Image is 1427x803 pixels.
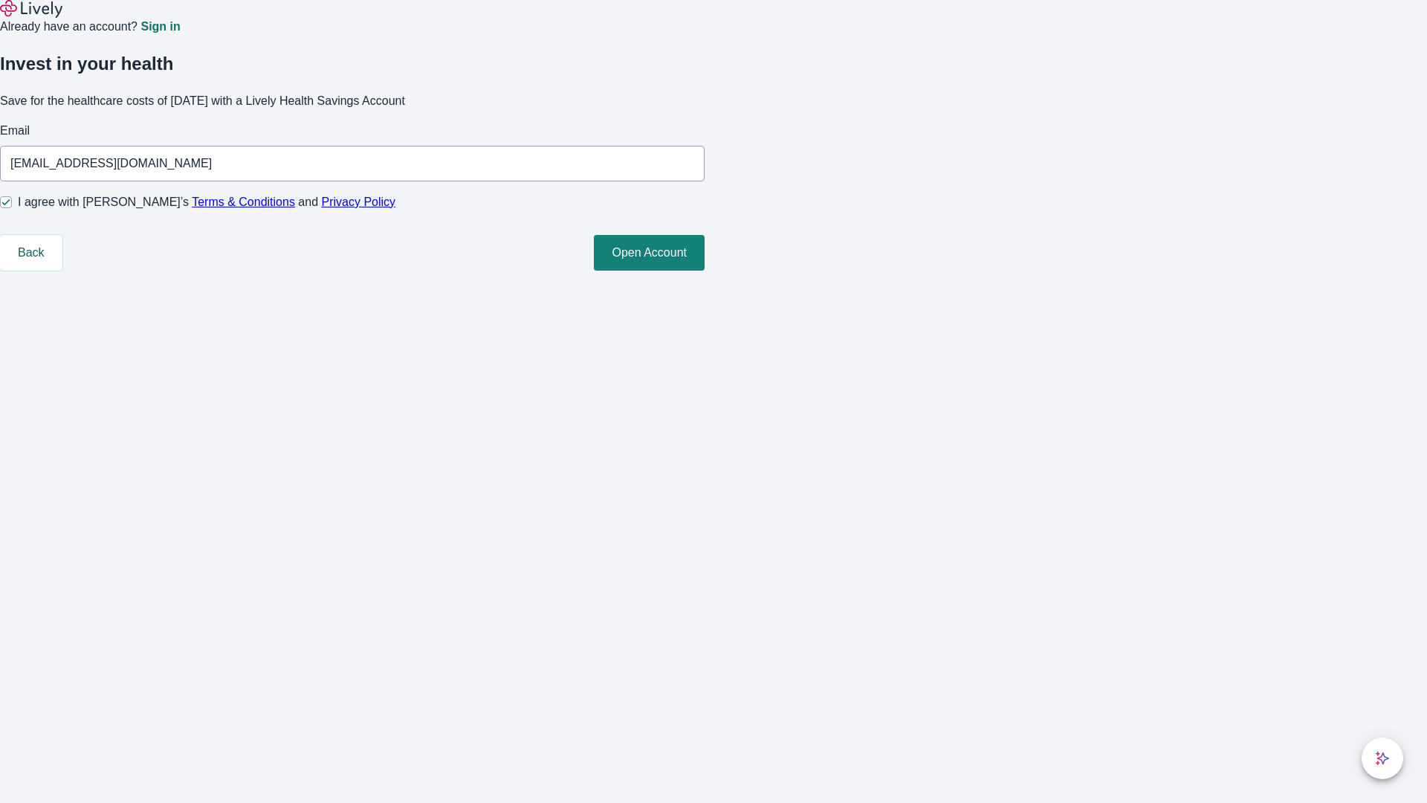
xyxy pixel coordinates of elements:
svg: Lively AI Assistant [1375,751,1390,766]
button: chat [1362,738,1403,779]
a: Sign in [140,21,180,33]
a: Terms & Conditions [192,196,295,208]
span: I agree with [PERSON_NAME]’s and [18,193,395,211]
button: Open Account [594,235,705,271]
a: Privacy Policy [322,196,396,208]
